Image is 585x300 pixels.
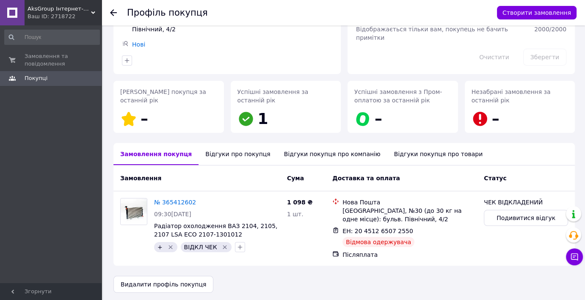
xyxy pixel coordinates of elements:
[25,52,78,68] span: Замовлення та повідомлення
[120,198,147,225] a: Фото товару
[121,198,147,225] img: Фото товару
[497,6,577,19] button: Створити замовлення
[342,228,413,234] span: ЕН: 20 4512 6507 2550
[534,26,566,33] span: 2000 / 2000
[342,198,477,206] div: Нова Пошта
[28,13,102,20] div: Ваш ID: 2718722
[287,175,304,182] span: Cума
[113,276,213,293] button: Видалити профіль покупця
[354,88,442,104] span: Успішні замовлення з Пром-оплатою за останній рік
[566,248,583,265] button: Чат з покупцем
[154,223,277,238] a: Радіатор охолодження ВАЗ 2104, 2105, 2107 LSA ECO 2107-1301012
[332,175,400,182] span: Доставка та оплата
[221,244,228,250] svg: Видалити мітку
[287,211,304,217] span: 1 шт.
[120,88,206,104] span: [PERSON_NAME] покупця за останній рік
[472,88,551,104] span: Незабрані замовлення за останній рік
[154,199,196,206] a: № 365412602
[154,211,191,217] span: 09:30[DATE]
[484,175,506,182] span: Статус
[342,250,477,259] div: Післяплата
[342,237,414,247] div: Відмова одержувача
[4,30,100,45] input: Пошук
[375,110,382,127] span: –
[28,5,91,13] span: AksGroup Інтернет-магазин автотоварів aksgroup.com.ua
[157,244,163,250] span: +
[120,175,161,182] span: Замовлення
[237,88,309,104] span: Успішні замовлення за останній рік
[25,74,47,82] span: Покупці
[127,8,208,18] h1: Профіль покупця
[356,26,508,41] span: Відображається тільки вам, покупець не бачить примітки
[277,143,387,165] div: Відгуки покупця про компанію
[287,199,313,206] span: 1 098 ₴
[199,143,277,165] div: Відгуки про покупця
[484,210,568,226] button: Подивитися відгук
[141,110,148,127] span: –
[342,206,477,223] div: [GEOGRAPHIC_DATA], №30 (до 30 кг на одне місце): бульв. Північний, 4/2
[492,110,499,127] span: –
[113,143,199,165] div: Замовлення покупця
[497,214,555,222] span: Подивитися відгук
[387,143,489,165] div: Відгуки покупця про товари
[110,8,117,17] div: Повернутися назад
[184,244,217,250] span: ВІДКЛ ЧЕК
[484,198,568,206] div: ЧЕК ВІДКЛАДЕНИЙ
[258,110,268,127] span: 1
[167,244,174,250] svg: Видалити мітку
[132,41,145,48] a: Нові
